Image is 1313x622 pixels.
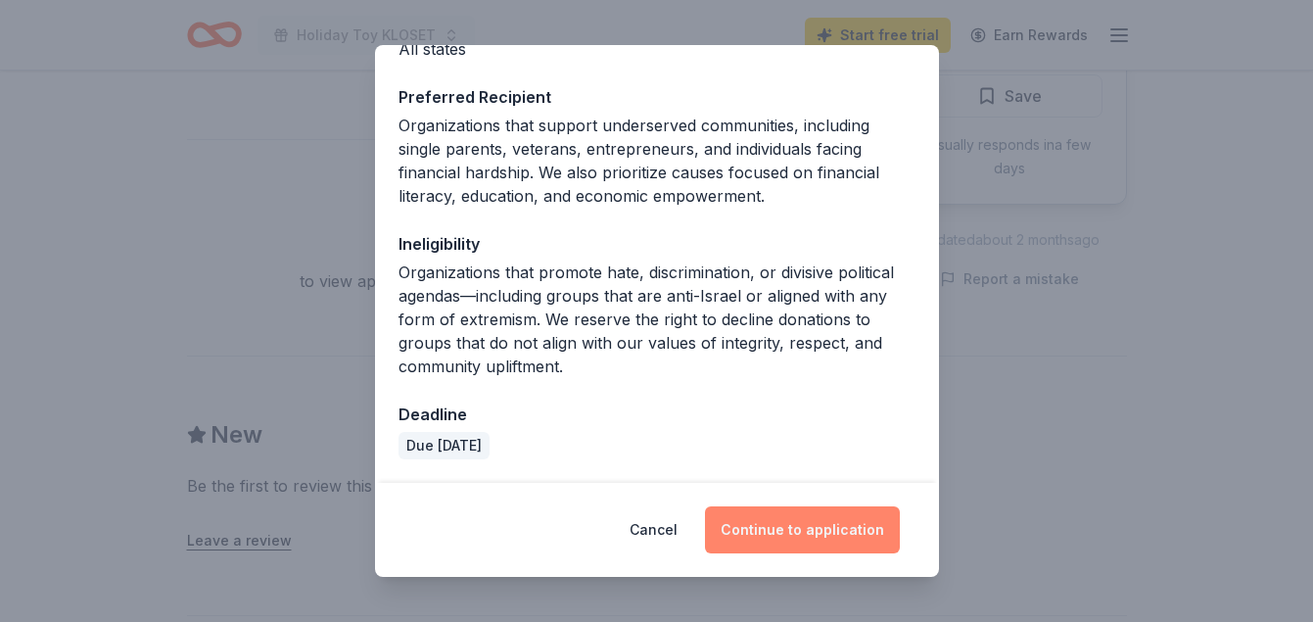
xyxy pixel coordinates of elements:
div: Organizations that promote hate, discrimination, or divisive political agendas—including groups t... [399,261,915,378]
div: Organizations that support underserved communities, including single parents, veterans, entrepren... [399,114,915,208]
button: Continue to application [705,506,900,553]
div: Due [DATE] [399,432,490,459]
div: Preferred Recipient [399,84,915,110]
div: All states [399,37,915,61]
div: Deadline [399,402,915,427]
div: Ineligibility [399,231,915,257]
button: Cancel [630,506,678,553]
